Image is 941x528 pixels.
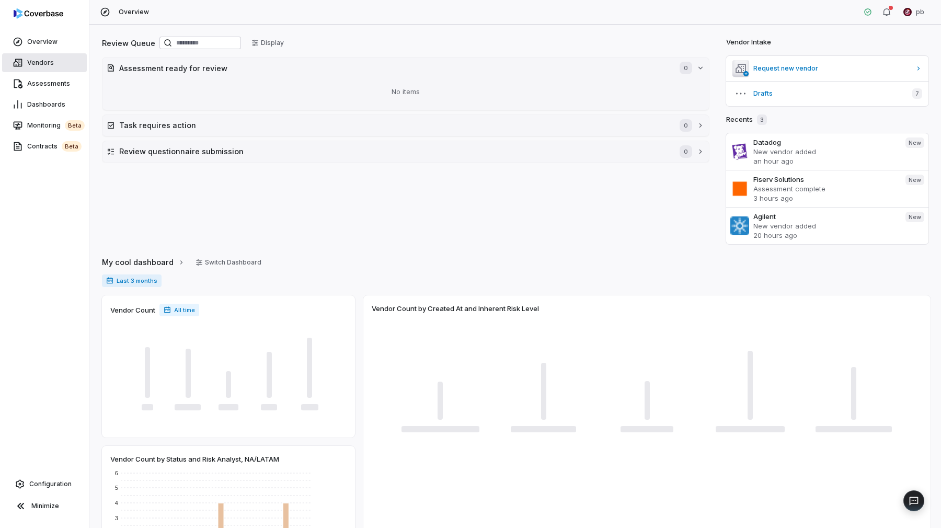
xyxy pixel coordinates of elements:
[4,496,85,516] button: Minimize
[31,502,59,510] span: Minimize
[27,141,82,152] span: Contracts
[115,515,118,521] text: 3
[757,114,767,125] span: 3
[916,8,924,16] span: pb
[102,115,709,136] button: Task requires action0
[102,251,185,273] a: My cool dashboard
[99,251,188,273] button: My cool dashboard
[110,454,279,464] span: Vendor Count by Status and Risk Analyst, NA/LATAM
[753,64,911,73] span: Request new vendor
[2,53,87,72] a: Vendors
[753,175,897,184] h3: Fiserv Solutions
[726,81,928,106] button: Drafts7
[753,184,897,193] p: Assessment complete
[27,79,70,88] span: Assessments
[372,304,539,313] span: Vendor Count by Created At and Inherent Risk Level
[680,145,692,158] span: 0
[102,274,162,287] span: Last 3 months
[753,193,897,203] p: 3 hours ago
[115,485,118,491] text: 5
[726,170,928,207] a: Fiserv SolutionsAssessment complete3 hours agoNew
[726,56,928,81] a: Request new vendor
[2,116,87,135] a: Monitoringbeta
[115,500,118,506] text: 4
[753,212,897,221] h3: Agilent
[27,120,85,131] span: Monitoring
[159,304,199,316] span: All time
[115,470,118,476] text: 6
[189,255,268,270] button: Switch Dashboard
[753,221,897,231] p: New vendor added
[106,277,113,284] svg: Date range for report
[102,38,155,49] h2: Review Queue
[905,175,924,185] span: New
[680,119,692,132] span: 0
[680,62,692,74] span: 0
[27,38,58,46] span: Overview
[102,257,174,268] span: My cool dashboard
[14,8,63,19] img: Coverbase logo
[726,207,928,244] a: AgilentNew vendor added20 hours agoNew
[753,147,897,156] p: New vendor added
[2,32,87,51] a: Overview
[27,100,65,109] span: Dashboards
[119,146,669,157] h2: Review questionnaire submission
[905,212,924,222] span: New
[905,137,924,148] span: New
[119,8,149,16] span: Overview
[62,141,82,152] span: beta
[29,480,72,488] span: Configuration
[753,156,897,166] p: an hour ago
[726,114,767,125] h2: Recents
[27,59,54,67] span: Vendors
[753,231,897,240] p: 20 hours ago
[903,8,912,16] img: pb undefined avatar
[119,120,669,131] h2: Task requires action
[897,4,931,20] button: pb undefined avatarpb
[119,63,669,74] h2: Assessment ready for review
[726,133,928,170] a: DatadogNew vendor addedan hour agoNew
[2,95,87,114] a: Dashboards
[753,137,897,147] h3: Datadog
[164,306,171,314] svg: Date range for report
[102,141,709,162] button: Review questionnaire submission0
[65,120,85,131] span: beta
[2,137,87,156] a: Contractsbeta
[912,88,922,99] span: 7
[753,89,904,98] span: Drafts
[102,58,709,78] button: Assessment ready for review0
[107,78,705,106] div: No items
[726,37,771,48] h2: Vendor Intake
[2,74,87,93] a: Assessments
[110,305,155,315] span: Vendor Count
[4,475,85,493] a: Configuration
[245,35,290,51] button: Display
